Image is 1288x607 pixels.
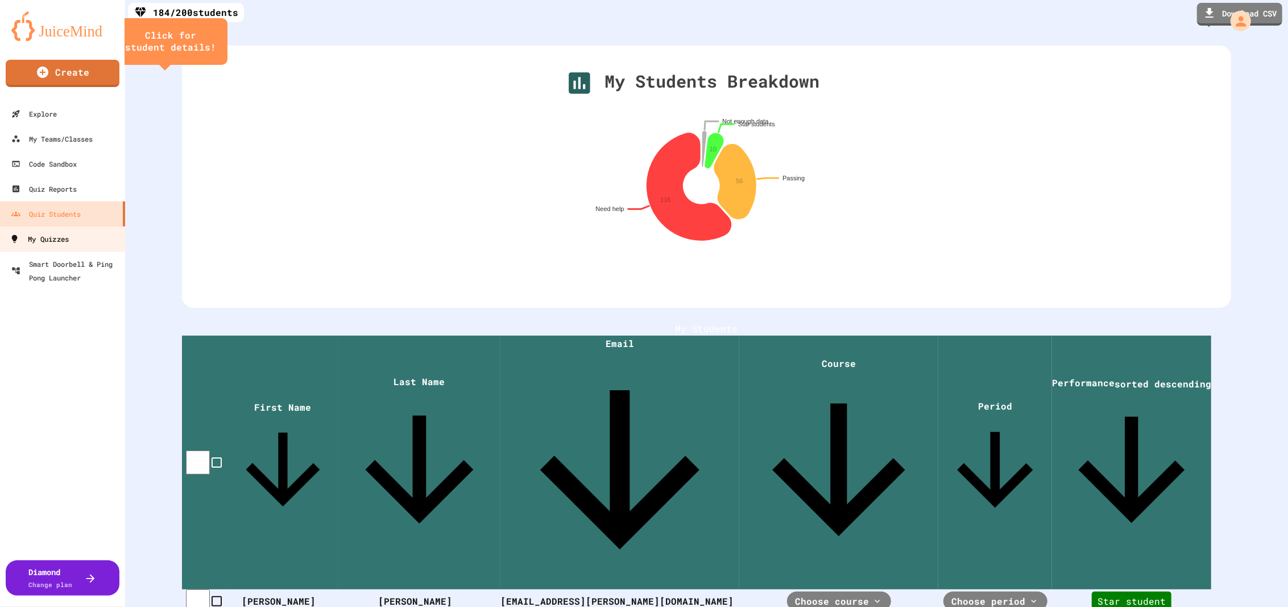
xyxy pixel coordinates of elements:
span: First Name [227,401,338,525]
a: Create [6,60,119,87]
div: Smart Doorbell & Ping Pong Launcher [11,257,121,284]
div: Quiz Students [11,207,81,221]
text: Star students [738,121,775,127]
div: My Account [1219,8,1254,34]
div: Quiz Reports [11,182,77,196]
div: My Notifications [1181,11,1219,31]
div: Explore [11,107,57,121]
span: Course [739,357,938,569]
h1: My Students [182,322,1231,336]
span: sorted descending [1115,377,1211,389]
text: Not enough data [722,118,769,125]
div: My Students Breakdown [565,68,820,97]
div: My Teams/Classes [11,132,93,146]
span: Last Name [338,375,500,551]
div: Code Sandbox [11,157,77,171]
span: Performancesorted descending [1052,377,1211,550]
span: Change plan [29,580,73,589]
div: My Quizzes [10,232,69,246]
span: Email [500,337,739,589]
a: Download CSV [1197,3,1282,26]
text: Passing [782,175,805,181]
span: Period [938,400,1052,527]
text: Need help [595,206,624,213]
img: logo-orange.svg [11,11,114,41]
div: Diamond [29,566,73,590]
span: 184 / 200 students [153,6,238,19]
input: select all desserts [186,451,210,474]
button: DiamondChange plan [6,560,119,596]
div: Click for student details! [125,30,216,53]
